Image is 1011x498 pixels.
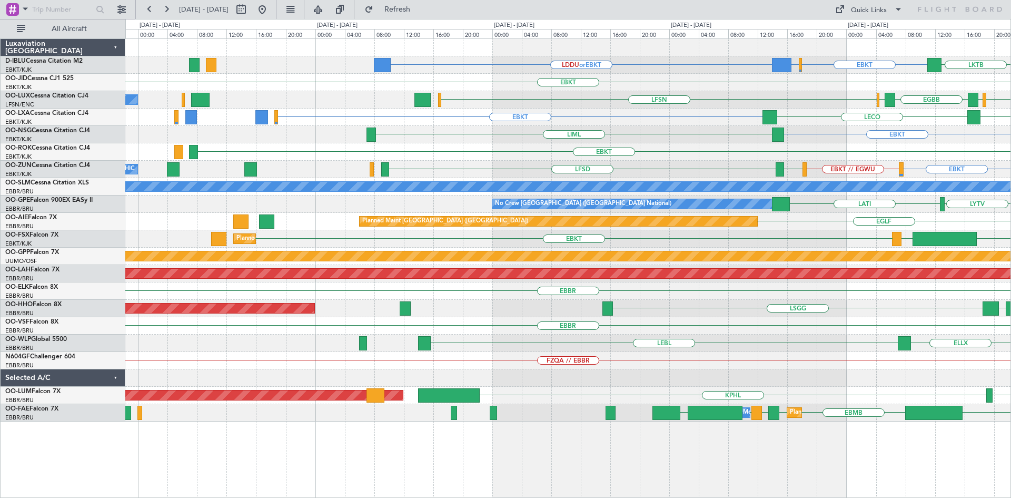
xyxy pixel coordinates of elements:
span: OO-LUX [5,93,30,99]
a: OO-WLPGlobal 5500 [5,336,67,343]
span: OO-LAH [5,267,31,273]
div: 12:00 [581,29,610,38]
a: EBBR/BRU [5,275,34,282]
a: EBBR/BRU [5,222,34,230]
div: 00:00 [846,29,876,38]
a: OO-LXACessna Citation CJ4 [5,110,88,116]
div: [DATE] - [DATE] [848,21,888,30]
div: [DATE] - [DATE] [317,21,358,30]
a: OO-GPEFalcon 900EX EASy II [5,197,93,203]
div: 12:00 [404,29,433,38]
span: N604GF [5,354,30,360]
a: OO-ROKCessna Citation CJ4 [5,145,90,151]
span: OO-LUM [5,388,32,395]
a: EBKT/KJK [5,240,32,248]
button: All Aircraft [12,21,114,37]
a: EBBR/BRU [5,327,34,335]
input: Trip Number [32,2,93,17]
a: OO-FSXFalcon 7X [5,232,58,238]
div: Planned Maint Melsbroek Air Base [790,405,882,421]
span: OO-GPE [5,197,30,203]
div: 12:00 [758,29,787,38]
div: 08:00 [728,29,758,38]
a: OO-LUXCessna Citation CJ4 [5,93,88,99]
a: EBBR/BRU [5,188,34,196]
span: OO-AIE [5,214,28,221]
a: OO-SLMCessna Citation XLS [5,180,89,186]
div: A/C Unavailable [GEOGRAPHIC_DATA]-[GEOGRAPHIC_DATA] [48,161,216,177]
div: 04:00 [522,29,551,38]
span: D-IBLU [5,58,26,64]
a: EBKT/KJK [5,153,32,161]
a: OO-GPPFalcon 7X [5,249,59,256]
button: Quick Links [830,1,908,18]
div: [DATE] - [DATE] [494,21,534,30]
div: 04:00 [876,29,906,38]
a: EBBR/BRU [5,309,34,317]
div: 16:00 [965,29,994,38]
span: OO-LXA [5,110,30,116]
button: Refresh [360,1,423,18]
span: OO-GPP [5,249,30,256]
a: N604GFChallenger 604 [5,354,75,360]
div: 20:00 [463,29,492,38]
div: 00:00 [138,29,167,38]
span: OO-JID [5,75,27,82]
a: LFSN/ENC [5,101,34,109]
span: OO-VSF [5,319,29,325]
div: 20:00 [640,29,669,38]
a: OO-LAHFalcon 7X [5,267,60,273]
div: [DATE] - [DATE] [140,21,180,30]
a: OO-NSGCessna Citation CJ4 [5,128,90,134]
div: 16:00 [787,29,817,38]
a: EBBR/BRU [5,396,34,404]
a: EBKT/KJK [5,118,32,126]
div: 16:00 [433,29,463,38]
span: OO-ELK [5,284,29,290]
div: 04:00 [345,29,374,38]
a: EBBR/BRU [5,205,34,213]
div: 00:00 [492,29,522,38]
a: OO-LUMFalcon 7X [5,388,61,395]
a: OO-AIEFalcon 7X [5,214,57,221]
div: 20:00 [286,29,315,38]
a: OO-ZUNCessna Citation CJ4 [5,162,90,169]
span: OO-FSX [5,232,29,238]
div: 04:00 [167,29,197,38]
span: OO-HHO [5,301,33,308]
a: EBBR/BRU [5,344,34,352]
span: All Aircraft [27,25,111,33]
a: OO-JIDCessna CJ1 525 [5,75,74,82]
span: OO-FAE [5,406,29,412]
div: Quick Links [851,5,887,16]
a: EBKT/KJK [5,170,32,178]
div: 08:00 [374,29,404,38]
div: 04:00 [699,29,728,38]
div: 00:00 [669,29,699,38]
div: [DATE] - [DATE] [671,21,711,30]
span: OO-ZUN [5,162,32,169]
a: EBBR/BRU [5,414,34,422]
div: Planned Maint [GEOGRAPHIC_DATA] ([GEOGRAPHIC_DATA]) [362,213,528,229]
a: OO-HHOFalcon 8X [5,301,62,308]
span: [DATE] - [DATE] [179,5,229,14]
span: Refresh [375,6,420,13]
div: 12:00 [935,29,965,38]
div: Planned Maint Kortrijk-[GEOGRAPHIC_DATA] [236,231,359,247]
span: OO-NSG [5,128,32,134]
div: 08:00 [551,29,581,38]
div: 08:00 [197,29,226,38]
span: OO-ROK [5,145,32,151]
a: OO-VSFFalcon 8X [5,319,58,325]
a: OO-FAEFalcon 7X [5,406,58,412]
a: D-IBLUCessna Citation M2 [5,58,83,64]
div: 16:00 [610,29,640,38]
div: No Crew [GEOGRAPHIC_DATA] ([GEOGRAPHIC_DATA] National) [495,196,671,212]
a: EBKT/KJK [5,66,32,74]
div: 08:00 [906,29,935,38]
a: EBBR/BRU [5,292,34,300]
a: EBBR/BRU [5,362,34,369]
div: 16:00 [256,29,285,38]
a: OO-ELKFalcon 8X [5,284,58,290]
a: EBKT/KJK [5,135,32,143]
